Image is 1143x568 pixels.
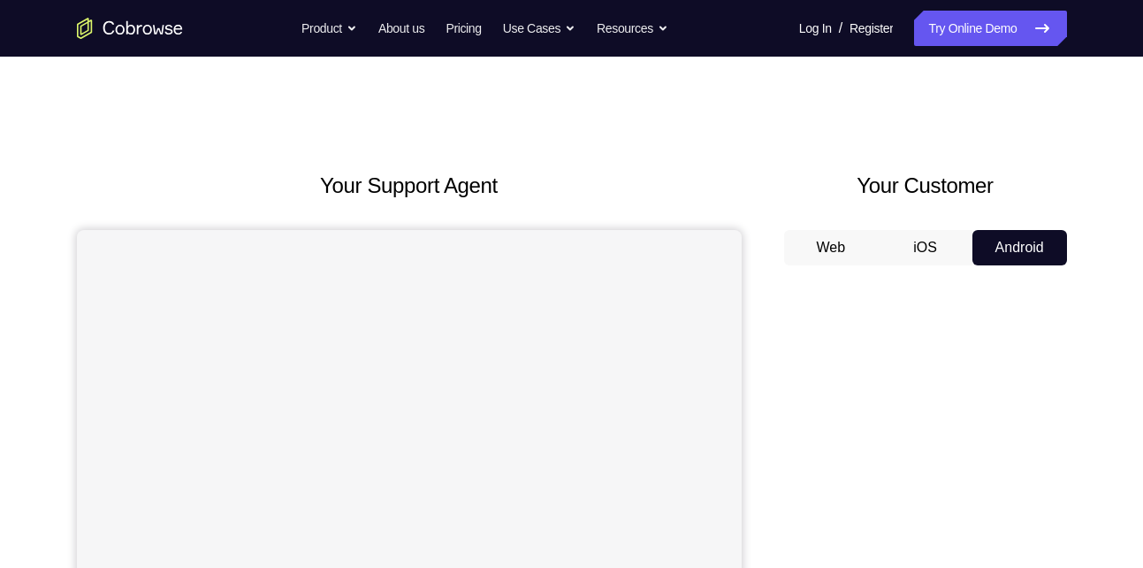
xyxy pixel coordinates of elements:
[850,11,893,46] a: Register
[799,11,832,46] a: Log In
[597,11,668,46] button: Resources
[77,170,742,202] h2: Your Support Agent
[914,11,1066,46] a: Try Online Demo
[972,230,1067,265] button: Android
[839,18,842,39] span: /
[878,230,972,265] button: iOS
[784,230,879,265] button: Web
[378,11,424,46] a: About us
[784,170,1067,202] h2: Your Customer
[77,18,183,39] a: Go to the home page
[503,11,575,46] button: Use Cases
[301,11,357,46] button: Product
[446,11,481,46] a: Pricing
